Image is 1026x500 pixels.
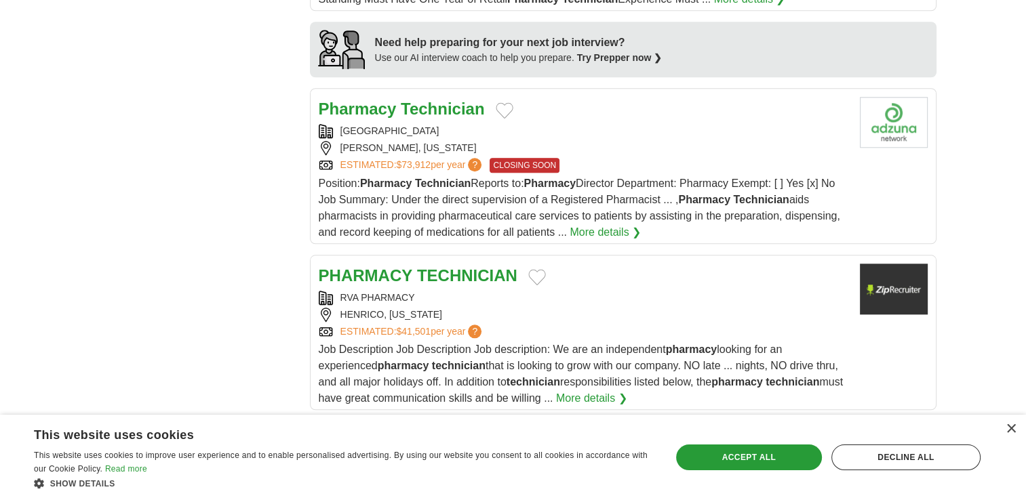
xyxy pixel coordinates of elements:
[468,158,481,171] span: ?
[396,326,431,337] span: $41,501
[524,178,576,189] strong: Pharmacy
[556,390,627,407] a: More details ❯
[360,178,412,189] strong: Pharmacy
[432,360,486,371] strong: technician
[319,266,517,285] a: PHARMACY TECHNICIAN
[34,476,652,490] div: Show details
[34,451,648,474] span: This website uses cookies to improve user experience and to enable personalised advertising. By u...
[507,376,560,388] strong: technician
[319,343,843,404] span: Job Description Job Description Job description: We are an independent looking for an experienced...
[468,325,481,338] span: ?
[766,376,819,388] strong: technician
[490,158,559,173] span: CLOSING SOON
[375,35,663,51] div: Need help preparing for your next job interview?
[676,444,822,470] div: Accept all
[860,264,928,314] img: Company logo
[319,124,849,138] div: [GEOGRAPHIC_DATA]
[50,479,115,488] span: Show details
[340,325,485,339] a: ESTIMATED:$41,501per year?
[105,464,147,474] a: Read more, opens a new window
[570,224,641,241] a: More details ❯
[34,423,618,443] div: This website uses cookies
[496,102,513,119] button: Add to favorite jobs
[678,194,730,205] strong: Pharmacy
[375,51,663,65] div: Use our AI interview coach to help you prepare.
[666,343,717,355] strong: pharmacy
[319,291,849,305] div: RVA PHARMACY
[528,269,546,285] button: Add to favorite jobs
[860,97,928,148] img: Company logo
[417,266,517,285] strong: TECHNICIAN
[319,100,485,118] a: Pharmacy Technician
[396,159,431,170] span: $73,912
[733,194,789,205] strong: Technician
[415,178,471,189] strong: Technician
[340,158,485,173] a: ESTIMATED:$73,912per year?
[319,308,849,322] div: HENRICO, [US_STATE]
[401,100,485,118] strong: Technician
[577,52,663,63] a: Try Prepper now ❯
[319,266,413,285] strong: PHARMACY
[319,178,840,238] span: Position: Reports to: Director Department: Pharmacy Exempt: [ ] Yes [x] No Job Summary: Under the...
[1006,424,1016,434] div: Close
[711,376,763,388] strong: pharmacy
[319,141,849,155] div: [PERSON_NAME], [US_STATE]
[378,360,429,371] strong: pharmacy
[319,100,397,118] strong: Pharmacy
[831,444,981,470] div: Decline all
